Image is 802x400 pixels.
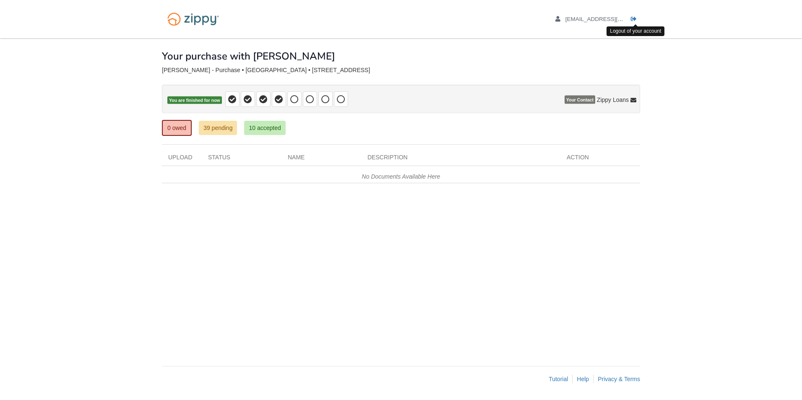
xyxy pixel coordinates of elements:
[549,376,568,382] a: Tutorial
[162,120,192,136] a: 0 owed
[162,51,335,62] h1: Your purchase with [PERSON_NAME]
[597,96,629,104] span: Zippy Loans
[202,153,281,166] div: Status
[361,153,560,166] div: Description
[162,67,640,74] div: [PERSON_NAME] - Purchase • [GEOGRAPHIC_DATA] • [STREET_ADDRESS]
[631,16,640,24] a: Log out
[162,153,202,166] div: Upload
[577,376,589,382] a: Help
[244,121,285,135] a: 10 accepted
[607,26,664,36] div: Logout of your account
[167,96,222,104] span: You are finished for now
[162,8,224,30] img: Logo
[565,16,661,22] span: dsmith012698@gmail.com
[565,96,595,104] span: Your Contact
[199,121,237,135] a: 39 pending
[281,153,361,166] div: Name
[555,16,661,24] a: edit profile
[362,173,440,180] em: No Documents Available Here
[598,376,640,382] a: Privacy & Terms
[560,153,640,166] div: Action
